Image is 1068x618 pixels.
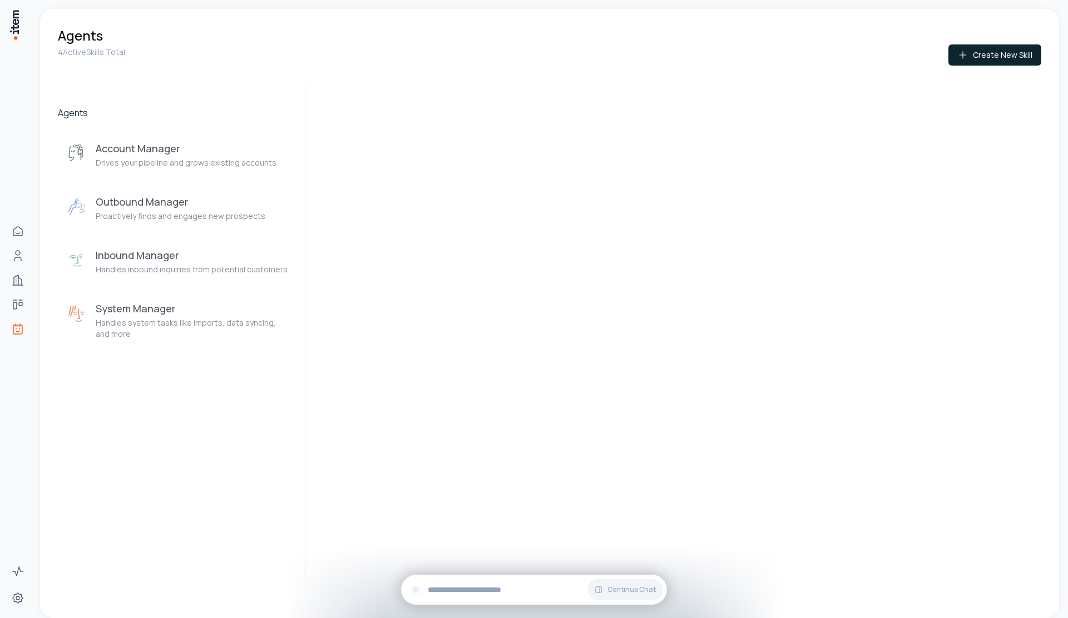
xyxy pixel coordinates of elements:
a: Settings [7,587,29,609]
a: Home [7,220,29,242]
button: Outbound ManagerOutbound ManagerProactively finds and engages new prospects [58,186,299,231]
h3: System Manager [96,302,290,315]
p: Proactively finds and engages new prospects [96,211,265,222]
button: System ManagerSystem ManagerHandles system tasks like imports, data syncing, and more [58,293,299,348]
p: Drives your pipeline and grows existing accounts [96,157,276,168]
h3: Account Manager [96,142,276,155]
h1: Agents [58,27,103,44]
img: Item Brain Logo [9,9,20,41]
div: Continue Chat [401,575,667,605]
button: Create New Skill [948,44,1041,66]
span: Continue Chat [607,585,656,594]
button: Account ManagerAccount ManagerDrives your pipeline and grows existing accounts [58,133,299,177]
p: Handles system tasks like imports, data syncing, and more [96,317,290,340]
button: Inbound ManagerInbound ManagerHandles inbound inquiries from potential customers [58,240,299,284]
h3: Inbound Manager [96,248,288,262]
p: 4 Active Skills Total [58,47,125,58]
h3: Outbound Manager [96,195,265,208]
a: People [7,245,29,267]
img: Inbound Manager [67,251,87,271]
p: Handles inbound inquiries from potential customers [96,264,288,275]
a: Activity [7,560,29,582]
button: Continue Chat [587,579,662,600]
img: Outbound Manager [67,197,87,217]
img: System Manager [67,304,87,324]
a: Companies [7,269,29,291]
a: Deals [7,293,29,316]
img: Account Manager [67,144,87,164]
h2: Agents [58,106,299,119]
a: Agents [7,318,29,340]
